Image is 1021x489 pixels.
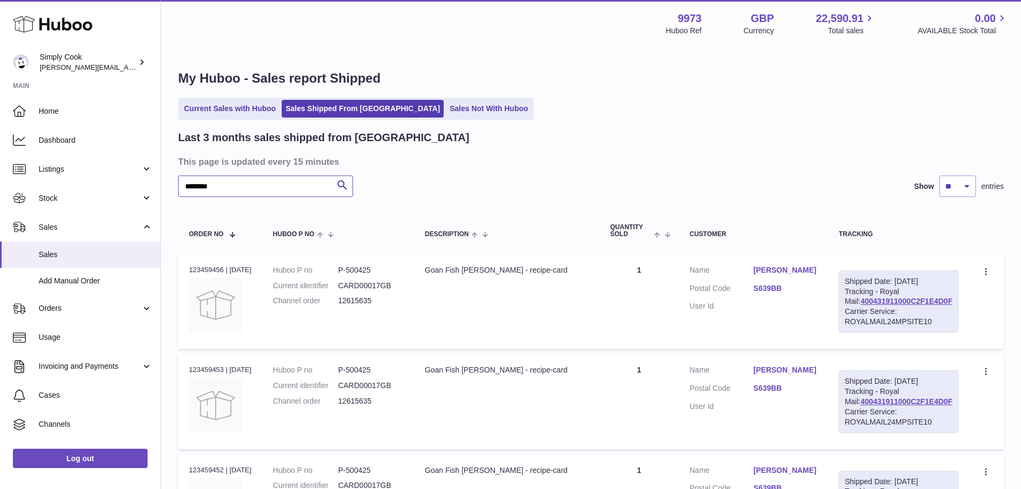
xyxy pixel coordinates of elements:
[689,301,753,311] dt: User Id
[689,283,753,296] dt: Postal Code
[39,303,141,313] span: Orders
[39,419,152,429] span: Channels
[178,156,1001,167] h3: This page is updated every 15 minutes
[753,283,817,294] a: S639BB
[914,181,934,192] label: Show
[425,365,589,375] div: Goan Fish [PERSON_NAME] - recipe-card
[689,402,753,412] dt: User Id
[40,52,136,72] div: Simply Cook
[844,376,953,386] div: Shipped Date: [DATE]
[751,11,774,26] strong: GBP
[744,26,774,36] div: Currency
[39,250,152,260] span: Sales
[39,135,152,145] span: Dashboard
[178,70,1004,87] h1: My Huboo - Sales report Shipped
[689,365,753,378] dt: Name
[981,181,1004,192] span: entries
[338,365,403,375] dd: P-500425
[839,271,959,333] div: Tracking - Royal Mail:
[39,276,152,286] span: Add Manual Order
[338,265,403,275] dd: P-500425
[189,465,252,475] div: 123459452 | [DATE]
[189,265,252,275] div: 123459456 | [DATE]
[39,106,152,116] span: Home
[828,26,876,36] span: Total sales
[39,164,141,174] span: Listings
[816,11,876,36] a: 22,590.91 Total sales
[40,63,215,71] span: [PERSON_NAME][EMAIL_ADDRESS][DOMAIN_NAME]
[39,361,141,371] span: Invoicing and Payments
[446,100,532,118] a: Sales Not With Huboo
[189,231,224,238] span: Order No
[273,265,339,275] dt: Huboo P no
[425,465,589,476] div: Goan Fish [PERSON_NAME] - recipe-card
[839,370,959,433] div: Tracking - Royal Mail:
[689,383,753,396] dt: Postal Code
[273,231,314,238] span: Huboo P no
[816,11,863,26] span: 22,590.91
[273,465,339,476] dt: Huboo P no
[844,477,953,487] div: Shipped Date: [DATE]
[844,407,953,427] div: Carrier Service: ROYALMAIL24MPSITE10
[178,130,469,145] h2: Last 3 months sales shipped from [GEOGRAPHIC_DATA]
[425,231,469,238] span: Description
[189,365,252,375] div: 123459453 | [DATE]
[753,465,817,476] a: [PERSON_NAME]
[273,365,339,375] dt: Huboo P no
[39,332,152,342] span: Usage
[689,231,817,238] div: Customer
[273,296,339,306] dt: Channel order
[39,390,152,400] span: Cases
[975,11,996,26] span: 0.00
[338,281,403,291] dd: CARD00017GB
[189,378,243,432] img: no-photo.jpg
[666,26,702,36] div: Huboo Ref
[39,193,141,203] span: Stock
[861,397,952,406] a: 400431911000C2F1E4D0F
[844,306,953,327] div: Carrier Service: ROYALMAIL24MPSITE10
[39,222,141,232] span: Sales
[839,231,959,238] div: Tracking
[689,465,753,478] dt: Name
[282,100,444,118] a: Sales Shipped From [GEOGRAPHIC_DATA]
[273,381,339,391] dt: Current identifier
[338,396,403,406] dd: 12615635
[844,276,953,287] div: Shipped Date: [DATE]
[13,449,148,468] a: Log out
[599,254,679,349] td: 1
[338,381,403,391] dd: CARD00017GB
[425,265,589,275] div: Goan Fish [PERSON_NAME] - recipe-card
[917,26,1008,36] span: AVAILABLE Stock Total
[180,100,280,118] a: Current Sales with Huboo
[753,383,817,393] a: S639BB
[13,54,29,70] img: ethan@simplycook.com
[678,11,702,26] strong: 9973
[338,465,403,476] dd: P-500425
[338,296,403,306] dd: 12615635
[753,265,817,275] a: [PERSON_NAME]
[861,297,952,305] a: 400431911000C2F1E4D0F
[189,278,243,332] img: no-photo.jpg
[610,224,651,238] span: Quantity Sold
[917,11,1008,36] a: 0.00 AVAILABLE Stock Total
[273,396,339,406] dt: Channel order
[689,265,753,278] dt: Name
[599,354,679,449] td: 1
[273,281,339,291] dt: Current identifier
[753,365,817,375] a: [PERSON_NAME]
